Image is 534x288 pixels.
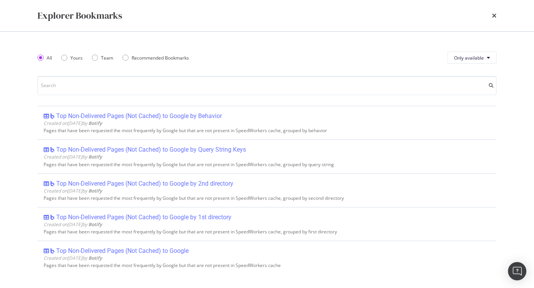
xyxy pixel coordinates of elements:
div: Top Non-Delivered Pages (Not Cached) to Google by 1st directory [56,214,231,221]
div: All [47,55,52,61]
span: Only available [454,55,484,61]
div: Pages that have been requested the most frequently by Google but that are not present in SpeedWor... [44,162,490,167]
b: Botify [88,120,102,126]
div: Top Non-Delivered Pages (Not Cached) to Google by Query String Keys [56,146,246,154]
div: Yours [61,55,83,61]
div: Recommended Bookmarks [132,55,189,61]
span: Created on [DATE] by [44,255,102,261]
span: Created on [DATE] by [44,221,102,228]
div: Explorer Bookmarks [37,9,122,22]
div: Top Non-Delivered Pages (Not Cached) to Google [56,247,189,255]
span: Created on [DATE] by [44,154,102,160]
div: Pages that have been requested the most frequently by Google but that are not present in SpeedWor... [44,196,490,201]
div: Top Non-Delivered Pages (Not Cached) to Google by Behavior [56,112,222,120]
b: Botify [88,188,102,194]
input: Search [37,76,497,95]
span: Created on [DATE] by [44,120,102,126]
b: Botify [88,221,102,228]
div: Pages that have been requested the most frequently by Google but that are not present in SpeedWor... [44,128,490,133]
span: Created on [DATE] by [44,188,102,194]
div: Pages that have been requested the most frequently by Google but that are not present in SpeedWor... [44,229,490,235]
div: Recommended Bookmarks [122,55,189,61]
div: Pages that have been requested the most frequently by Google but that are not present in SpeedWor... [44,263,490,268]
div: Team [92,55,113,61]
div: All [37,55,52,61]
div: Team [101,55,113,61]
div: Yours [70,55,83,61]
button: Only available [448,52,497,64]
div: Top Non-Delivered Pages (Not Cached) to Google by 2nd directory [56,180,233,188]
div: Open Intercom Messenger [508,262,526,280]
b: Botify [88,154,102,160]
div: times [492,9,497,22]
b: Botify [88,255,102,261]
